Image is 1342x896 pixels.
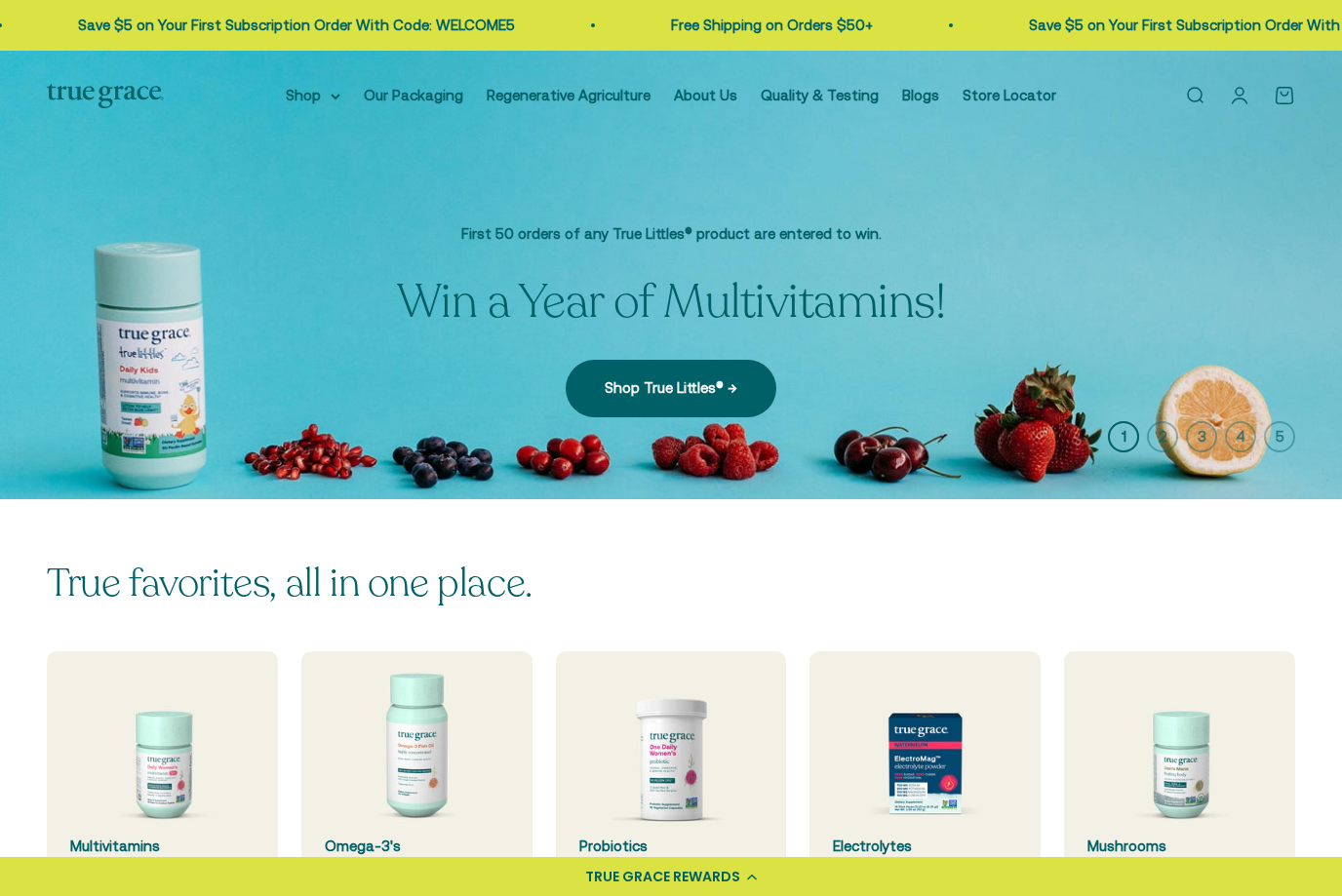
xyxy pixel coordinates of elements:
[364,87,463,103] a: Our Packaging
[325,835,509,858] div: Omega-3's
[70,835,255,858] div: Multivitamins
[761,87,879,103] a: Quality & Testing
[1108,421,1139,452] button: 1
[566,360,776,416] a: Shop True Littles® →
[963,87,1056,103] a: Store Locator
[1186,421,1217,452] button: 3
[669,17,871,33] a: Free Shipping on Orders $50+
[579,835,764,858] div: Probiotics
[833,835,1017,858] div: Electrolytes
[902,87,939,103] a: Blogs
[286,84,340,107] summary: Shop
[487,87,651,103] a: Regenerative Agriculture
[47,557,533,609] split-lines: True favorites, all in one place.
[397,270,946,333] split-lines: Win a Year of Multivitamins!
[76,14,513,37] p: Save $5 on Your First Subscription Order With Code: WELCOME5
[556,651,787,882] a: Probiotics
[585,867,740,887] div: TRUE GRACE REWARDS
[1225,421,1256,452] button: 4
[1147,421,1178,452] button: 2
[809,651,1041,882] a: Electrolytes
[397,222,946,246] p: First 50 orders of any True Littles® product are entered to win.
[674,87,737,103] a: About Us
[301,651,533,882] a: Omega-3's
[47,651,278,882] a: Multivitamins
[1264,421,1295,452] button: 5
[1087,835,1272,858] div: Mushrooms
[1064,651,1295,882] a: Mushrooms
